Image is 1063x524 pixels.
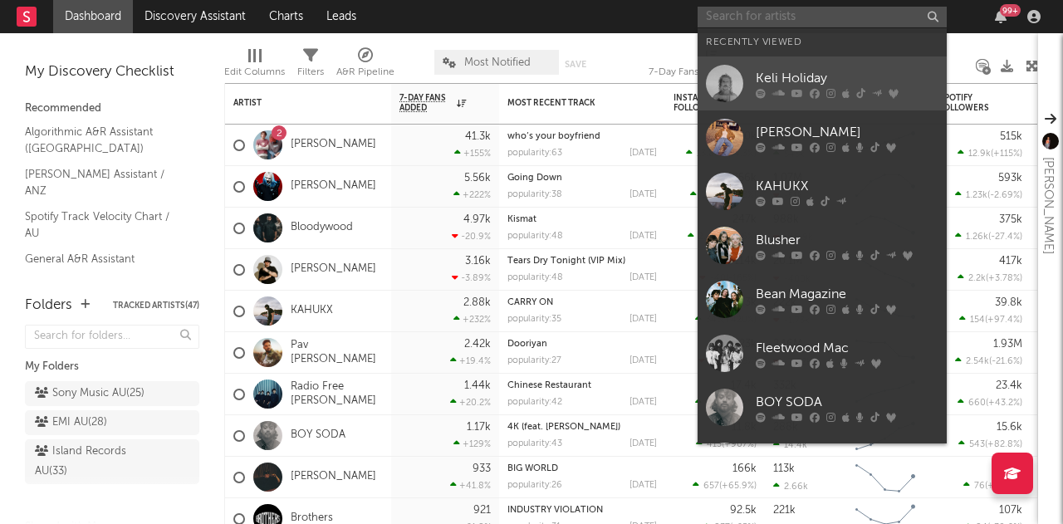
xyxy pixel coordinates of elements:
[507,356,561,365] div: popularity: 27
[698,272,947,326] a: Bean Magazine
[629,356,657,365] div: [DATE]
[233,98,358,108] div: Artist
[995,10,1007,23] button: 99+
[35,384,145,404] div: Sony Music AU ( 25 )
[507,273,563,282] div: popularity: 48
[697,149,719,159] span: 13.8k
[465,256,491,267] div: 3.16k
[958,438,1022,449] div: ( )
[453,189,491,200] div: +222 %
[773,481,808,492] div: 2.66k
[698,380,947,434] a: BOY SODA
[224,62,285,82] div: Edit Columns
[974,482,985,491] span: 76
[939,93,997,113] div: Spotify Followers
[995,297,1022,308] div: 39.8k
[966,191,987,200] span: 1.23k
[629,315,657,324] div: [DATE]
[297,62,324,82] div: Filters
[955,355,1022,366] div: ( )
[507,423,620,432] a: 4K (feat. [PERSON_NAME])
[25,99,199,119] div: Recommended
[649,62,773,82] div: 7-Day Fans Added (7-Day Fans Added)
[565,60,586,69] button: Save
[25,62,199,82] div: My Discovery Checklist
[968,149,991,159] span: 12.9k
[291,138,376,152] a: [PERSON_NAME]
[25,410,199,435] a: EMI AU(28)
[25,381,199,406] a: Sony Music AU(25)
[988,399,1020,408] span: +43.2 %
[698,110,947,164] a: [PERSON_NAME]
[336,62,394,82] div: A&R Pipeline
[688,231,757,242] div: ( )
[507,481,562,490] div: popularity: 26
[25,325,199,349] input: Search for folders...
[698,218,947,272] a: Blusher
[963,480,1022,491] div: ( )
[291,339,383,367] a: Pav [PERSON_NAME]
[507,174,657,183] div: Going Down
[507,464,657,473] div: BIG WORLD
[988,274,1020,283] span: +3.78 %
[507,298,553,307] a: CARRY ON
[958,397,1022,408] div: ( )
[291,470,376,484] a: [PERSON_NAME]
[724,440,754,449] span: +907 %
[452,272,491,283] div: -3.89 %
[450,480,491,491] div: +41.8 %
[224,42,285,90] div: Edit Columns
[507,340,657,349] div: Dooriyan
[464,57,531,68] span: Most Notified
[507,464,558,473] a: BIG WORLD
[464,339,491,350] div: 2.42k
[1000,131,1022,142] div: 515k
[773,439,807,450] div: 14.4k
[698,7,947,27] input: Search for artists
[507,398,562,407] div: popularity: 42
[696,438,757,449] div: ( )
[507,257,625,266] a: Tears Dry Tonight (VIP Mix)
[463,297,491,308] div: 2.88k
[25,123,183,157] a: Algorithmic A&R Assistant ([GEOGRAPHIC_DATA])
[756,122,938,142] div: [PERSON_NAME]
[507,190,562,199] div: popularity: 38
[987,316,1020,325] span: +97.4 %
[507,215,657,224] div: Kismat
[698,326,947,380] a: Fleetwood Mac
[507,423,657,432] div: 4K (feat. Dean Brady)
[336,42,394,90] div: A&R Pipeline
[453,314,491,325] div: +232 %
[35,442,152,482] div: Island Records AU ( 33 )
[698,56,947,110] a: Keli Holiday
[507,232,563,241] div: popularity: 48
[686,148,757,159] div: ( )
[291,221,353,235] a: Bloodywood
[629,149,657,158] div: [DATE]
[454,148,491,159] div: +155 %
[113,301,199,310] button: Tracked Artists(47)
[25,296,72,316] div: Folders
[507,439,562,448] div: popularity: 43
[291,380,383,409] a: Radio Free [PERSON_NAME]
[507,315,561,324] div: popularity: 35
[999,256,1022,267] div: 417k
[756,284,938,304] div: Bean Magazine
[463,214,491,225] div: 4.97k
[25,439,199,484] a: Island Records AU(33)
[968,274,986,283] span: 2.2k
[507,149,562,158] div: popularity: 63
[629,481,657,490] div: [DATE]
[756,176,938,196] div: KAHUKX
[958,148,1022,159] div: ( )
[465,131,491,142] div: 41.3k
[291,179,376,193] a: [PERSON_NAME]
[756,230,938,250] div: Blusher
[959,314,1022,325] div: ( )
[507,257,657,266] div: Tears Dry Tonight (VIP Mix)
[507,340,547,349] a: Dooriyan
[993,339,1022,350] div: 1.93M
[690,189,757,200] div: ( )
[25,208,183,242] a: Spotify Track Velocity Chart / AU
[467,422,491,433] div: 1.17k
